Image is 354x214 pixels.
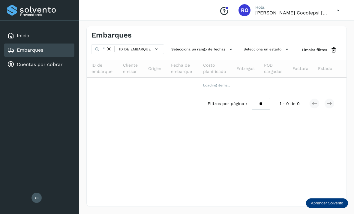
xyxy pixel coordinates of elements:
[264,62,283,75] span: POD cargadas
[255,10,327,16] p: Rosa Osiris Cocolepsi Morales
[117,45,161,53] button: ID de embarque
[208,101,247,107] span: Filtros por página :
[292,65,308,72] span: Factura
[169,44,236,54] button: Selecciona un rango de fechas
[203,62,227,75] span: Costo planificado
[241,44,292,54] button: Selecciona un estado
[255,5,327,10] p: Hola,
[4,44,74,57] div: Embarques
[17,33,29,38] a: Inicio
[306,198,348,208] div: Aprender Solvento
[91,62,113,75] span: ID de embarque
[236,65,254,72] span: Entregas
[17,62,63,67] a: Cuentas por cobrar
[280,101,300,107] span: 1 - 0 de 0
[91,31,132,40] h4: Embarques
[148,65,161,72] span: Origen
[17,47,43,53] a: Embarques
[123,62,139,75] span: Cliente emisor
[171,62,193,75] span: Fecha de embarque
[20,13,72,17] p: Proveedores
[302,47,327,53] span: Limpiar filtros
[4,58,74,71] div: Cuentas por cobrar
[87,77,346,93] td: Loading items...
[119,47,151,52] span: ID de embarque
[297,44,342,56] button: Limpiar filtros
[311,201,343,206] p: Aprender Solvento
[318,65,332,72] span: Estado
[4,29,74,42] div: Inicio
